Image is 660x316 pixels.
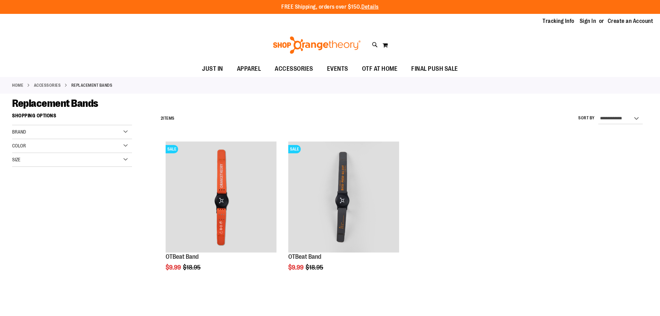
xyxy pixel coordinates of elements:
span: $18.95 [306,264,324,271]
a: OTBeat BandSALE [166,142,276,254]
a: EVENTS [320,61,355,77]
span: JUST IN [202,61,223,77]
div: product [285,138,403,289]
span: FINAL PUSH SALE [411,61,458,77]
img: Shop Orangetheory [272,36,362,54]
a: OTBeat BandSALE [288,142,399,254]
a: ACCESSORIES [268,61,320,77]
span: SALE [166,145,178,153]
a: Tracking Info [543,17,574,25]
span: OTF AT HOME [362,61,398,77]
h2: Items [161,113,175,124]
p: FREE Shipping, orders over $150. [281,3,379,11]
span: Brand [12,129,26,135]
span: SALE [288,145,301,153]
a: ACCESSORIES [34,82,61,88]
a: Details [361,4,379,10]
a: OTBeat Band [166,253,199,260]
strong: Replacement Bands [71,82,113,88]
a: Sign In [580,17,596,25]
label: Sort By [578,115,595,121]
a: APPAREL [230,61,268,77]
img: OTBeat Band [166,142,276,253]
a: OTBeat Band [288,253,321,260]
span: ACCESSORIES [275,61,313,77]
span: $9.99 [166,264,182,271]
span: Color [12,143,26,148]
img: OTBeat Band [288,142,399,253]
a: Create an Account [608,17,653,25]
a: FINAL PUSH SALE [404,61,465,77]
a: OTF AT HOME [355,61,405,77]
span: EVENTS [327,61,348,77]
span: $18.95 [183,264,202,271]
a: JUST IN [195,61,230,77]
div: product [162,138,280,289]
span: $9.99 [288,264,305,271]
span: APPAREL [237,61,261,77]
span: 2 [161,116,163,121]
strong: Shopping Options [12,110,132,125]
a: Home [12,82,23,88]
span: Replacement Bands [12,97,98,109]
span: Size [12,157,20,162]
